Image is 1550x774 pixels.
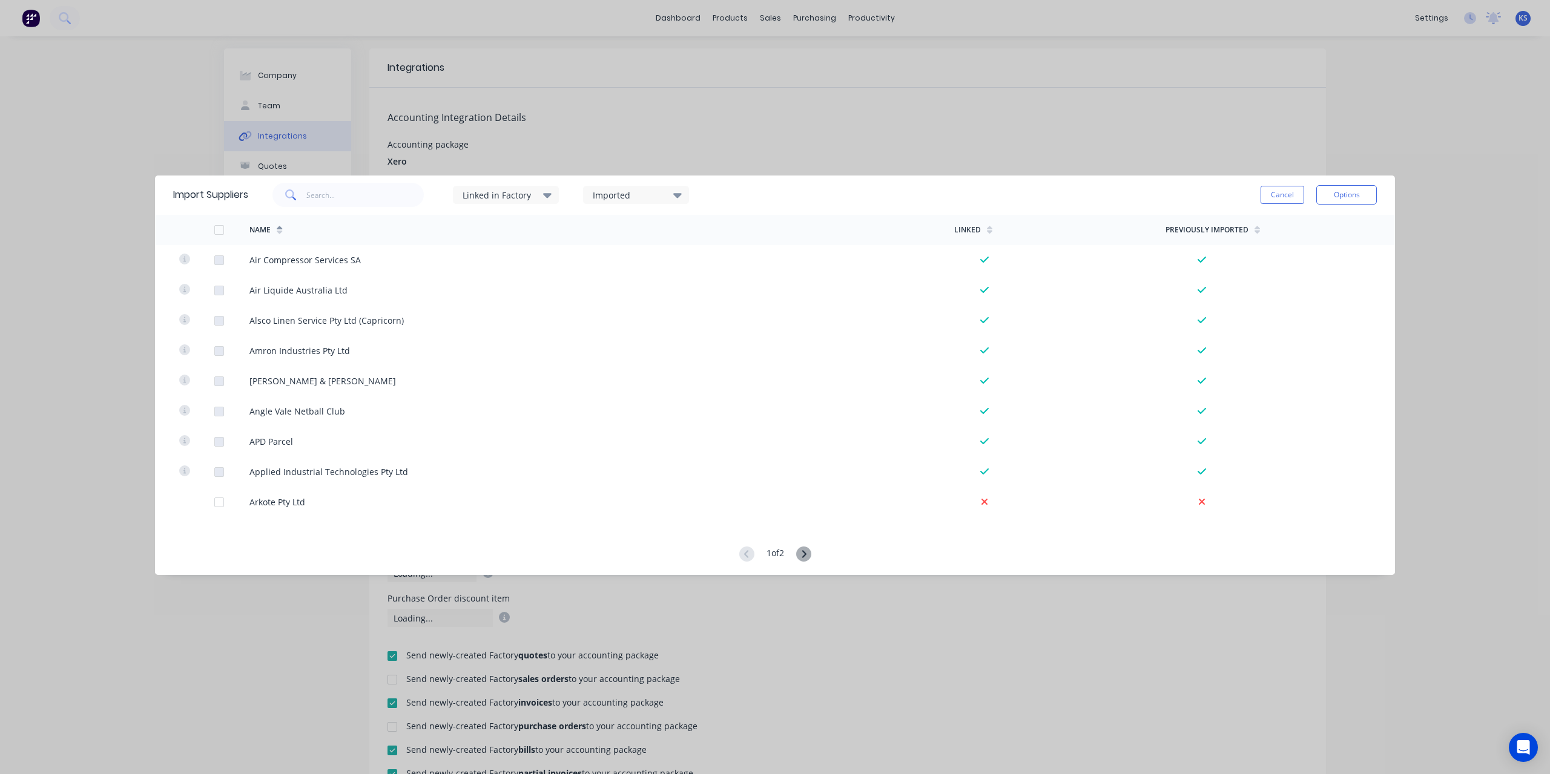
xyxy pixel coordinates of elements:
div: 1 of 2 [767,546,784,563]
div: Name [249,225,271,235]
button: Options [1316,185,1377,205]
div: Arkote Pty Ltd [249,496,305,508]
div: Previously Imported [1166,225,1248,235]
div: Amron Industries Pty Ltd [249,344,350,357]
div: [PERSON_NAME] & [PERSON_NAME] [249,375,396,387]
div: APD Parcel [249,435,293,448]
div: Alsco Linen Service Pty Ltd (Capricorn) [249,314,404,327]
img: Factory [22,9,40,27]
div: Linked [954,225,981,235]
button: Cancel [1261,186,1304,204]
div: Angle Vale Netball Club [249,405,345,418]
div: Linked in Factory [463,189,539,202]
div: Import Suppliers [173,188,248,202]
div: Air Liquide Australia Ltd [249,284,348,297]
div: Imported [593,189,669,202]
div: Applied Industrial Technologies Pty Ltd [249,465,408,478]
div: Open Intercom Messenger [1509,733,1538,762]
div: Air Compressor Services SA [249,254,361,266]
input: Search... [306,183,424,207]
